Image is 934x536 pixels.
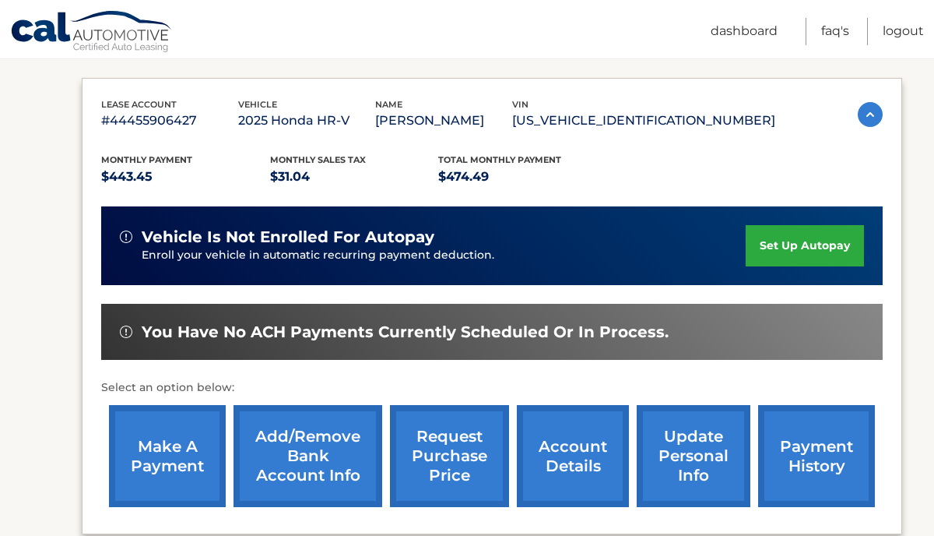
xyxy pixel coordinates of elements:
[101,154,192,165] span: Monthly Payment
[238,99,277,110] span: vehicle
[883,18,924,45] a: Logout
[512,99,528,110] span: vin
[711,18,778,45] a: Dashboard
[238,110,375,132] p: 2025 Honda HR-V
[375,99,402,110] span: name
[101,110,238,132] p: #44455906427
[512,110,775,132] p: [US_VEHICLE_IDENTIFICATION_NUMBER]
[438,166,607,188] p: $474.49
[270,154,366,165] span: Monthly sales Tax
[390,405,509,507] a: request purchase price
[746,225,864,266] a: set up autopay
[233,405,382,507] a: Add/Remove bank account info
[517,405,629,507] a: account details
[858,102,883,127] img: accordion-active.svg
[270,166,439,188] p: $31.04
[142,247,746,264] p: Enroll your vehicle in automatic recurring payment deduction.
[821,18,849,45] a: FAQ's
[10,10,174,55] a: Cal Automotive
[375,110,512,132] p: [PERSON_NAME]
[101,379,883,397] p: Select an option below:
[637,405,750,507] a: update personal info
[438,154,561,165] span: Total Monthly Payment
[101,99,177,110] span: lease account
[120,326,132,338] img: alert-white.svg
[101,166,270,188] p: $443.45
[120,231,132,243] img: alert-white.svg
[109,405,226,507] a: make a payment
[142,227,434,247] span: vehicle is not enrolled for autopay
[142,323,669,342] span: You have no ACH payments currently scheduled or in process.
[758,405,875,507] a: payment history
